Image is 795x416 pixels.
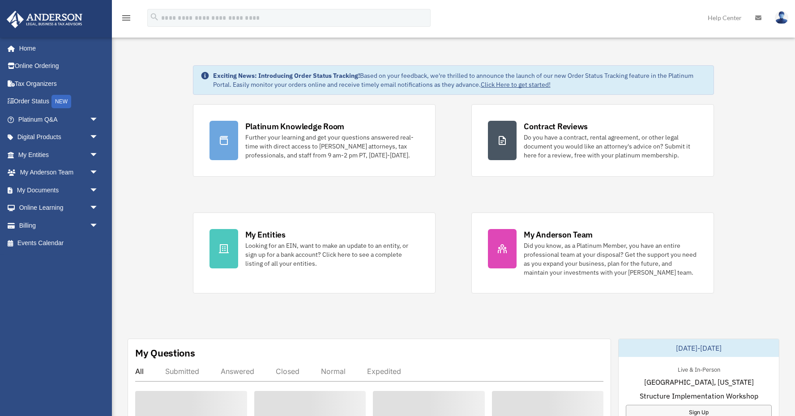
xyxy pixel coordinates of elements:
a: Online Learningarrow_drop_down [6,199,112,217]
a: Events Calendar [6,234,112,252]
div: Do you have a contract, rental agreement, or other legal document you would like an attorney's ad... [524,133,697,160]
div: Closed [276,367,299,376]
div: Normal [321,367,346,376]
span: [GEOGRAPHIC_DATA], [US_STATE] [644,377,754,387]
span: arrow_drop_down [90,110,107,129]
a: My Anderson Teamarrow_drop_down [6,164,112,182]
span: arrow_drop_down [90,216,107,235]
a: My Documentsarrow_drop_down [6,181,112,199]
i: menu [121,13,132,23]
a: My Entitiesarrow_drop_down [6,146,112,164]
div: Did you know, as a Platinum Member, you have an entire professional team at your disposal? Get th... [524,241,697,277]
div: Platinum Knowledge Room [245,121,345,132]
a: Platinum Q&Aarrow_drop_down [6,110,112,128]
div: My Entities [245,229,286,240]
span: arrow_drop_down [90,181,107,200]
div: My Anderson Team [524,229,593,240]
a: Home [6,39,107,57]
span: arrow_drop_down [90,199,107,217]
div: Answered [221,367,254,376]
a: Tax Organizers [6,75,112,93]
span: arrow_drop_down [90,146,107,164]
a: Contract Reviews Do you have a contract, rental agreement, or other legal document you would like... [471,104,714,177]
div: Contract Reviews [524,121,588,132]
a: Order StatusNEW [6,93,112,111]
a: menu [121,16,132,23]
strong: Exciting News: Introducing Order Status Tracking! [213,72,360,80]
div: Based on your feedback, we're thrilled to announce the launch of our new Order Status Tracking fe... [213,71,707,89]
a: Billingarrow_drop_down [6,216,112,234]
a: My Entities Looking for an EIN, want to make an update to an entity, or sign up for a bank accoun... [193,212,436,293]
img: Anderson Advisors Platinum Portal [4,11,85,28]
div: My Questions [135,346,195,360]
div: Expedited [367,367,401,376]
img: User Pic [775,11,788,24]
a: Digital Productsarrow_drop_down [6,128,112,146]
a: Platinum Knowledge Room Further your learning and get your questions answered real-time with dire... [193,104,436,177]
div: Live & In-Person [671,364,727,374]
div: Looking for an EIN, want to make an update to an entity, or sign up for a bank account? Click her... [245,241,419,268]
div: NEW [51,95,71,108]
a: My Anderson Team Did you know, as a Platinum Member, you have an entire professional team at your... [471,212,714,293]
div: [DATE]-[DATE] [619,339,779,357]
div: Further your learning and get your questions answered real-time with direct access to [PERSON_NAM... [245,133,419,160]
div: Submitted [165,367,199,376]
a: Online Ordering [6,57,112,75]
i: search [150,12,159,22]
span: arrow_drop_down [90,128,107,147]
span: Structure Implementation Workshop [640,391,758,401]
a: Click Here to get started! [481,81,551,89]
span: arrow_drop_down [90,164,107,182]
div: All [135,367,144,376]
